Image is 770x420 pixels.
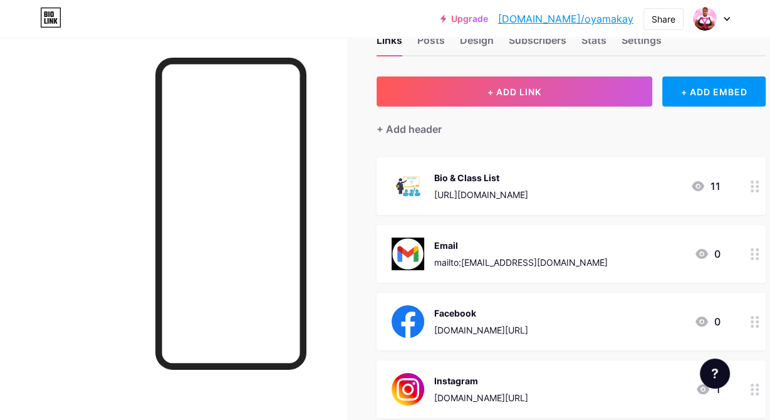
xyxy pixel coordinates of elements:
div: 0 [694,314,721,329]
div: Settings [622,33,662,55]
img: Instagram [392,373,424,406]
div: [DOMAIN_NAME][URL] [434,323,528,337]
a: [DOMAIN_NAME]/oyamakay [498,11,633,26]
div: 0 [694,246,721,261]
div: Email [434,239,608,252]
div: + Add header [377,122,442,137]
div: 11 [690,179,721,194]
div: Design [460,33,494,55]
img: Facebook [392,305,424,338]
div: Share [652,13,675,26]
button: + ADD LINK [377,76,652,107]
img: Bio & Class List [392,170,424,202]
div: Stats [581,33,606,55]
div: 1 [695,382,721,397]
img: Email [392,238,424,270]
div: + ADD EMBED [662,76,766,107]
div: Instagram [434,374,528,387]
div: [DOMAIN_NAME][URL] [434,391,528,404]
img: Oyama Kay [693,7,717,31]
div: Facebook [434,307,528,320]
div: Subscribers [509,33,566,55]
div: [URL][DOMAIN_NAME] [434,188,528,201]
div: mailto:[EMAIL_ADDRESS][DOMAIN_NAME] [434,256,608,269]
div: Bio & Class List [434,171,528,184]
div: Links [377,33,402,55]
div: Posts [417,33,445,55]
a: Upgrade [440,14,488,24]
span: + ADD LINK [487,87,541,97]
